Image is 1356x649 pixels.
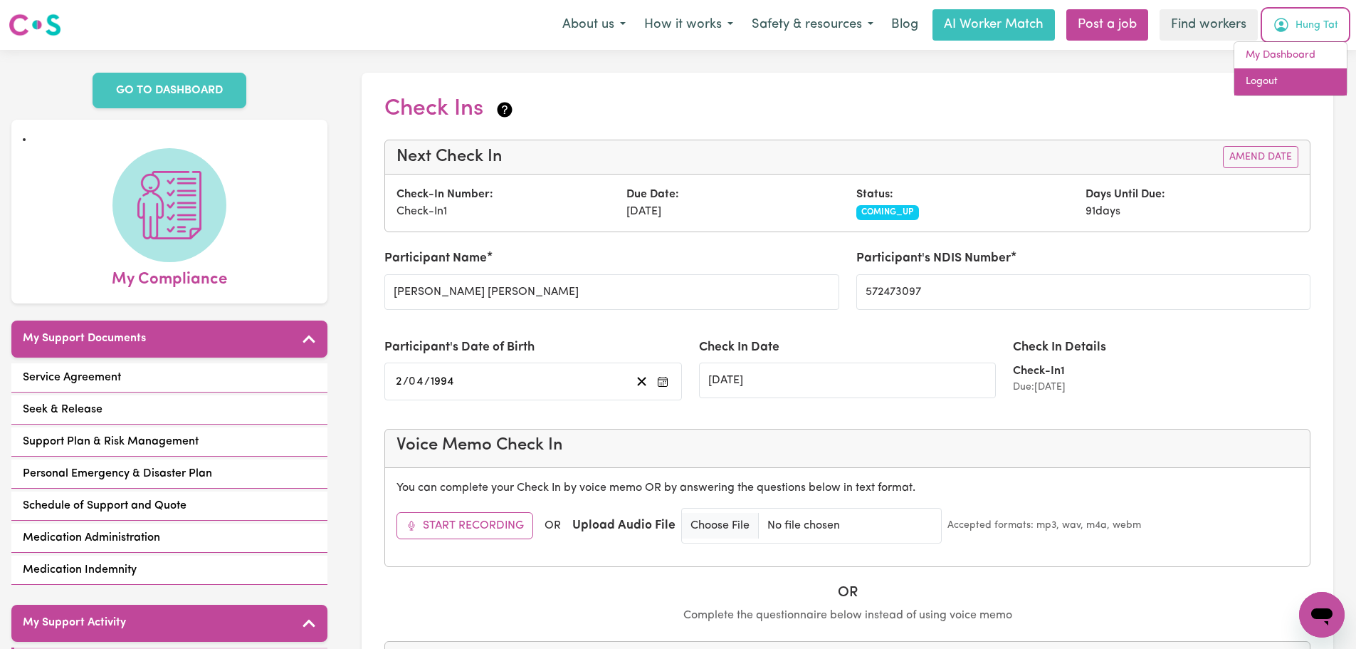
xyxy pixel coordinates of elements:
strong: Days Until Due: [1086,189,1165,200]
span: Service Agreement [23,369,121,386]
label: Participant Name [384,249,487,268]
div: Due: [DATE] [1013,380,1310,395]
img: Careseekers logo [9,12,61,38]
span: Medication Administration [23,529,160,546]
span: 0 [409,376,416,388]
div: My Account [1234,41,1347,96]
a: Seek & Release [11,395,327,425]
p: Complete the questionnaire below instead of using voice memo [384,607,1310,624]
p: You can complete your Check In by voice memo OR by answering the questions below in text format. [396,479,1298,497]
a: My Dashboard [1234,42,1347,69]
span: Medication Indemnity [23,561,137,578]
button: Safety & resources [742,10,883,40]
button: My Support Documents [11,321,327,358]
strong: Status: [856,189,893,200]
label: Check In Details [1013,338,1106,357]
button: How it works [635,10,742,40]
h2: Check Ins [384,95,515,123]
a: Service Agreement [11,363,327,393]
a: My Compliance [23,148,316,292]
a: AI Worker Match [932,9,1055,41]
a: Blog [883,9,927,41]
a: Careseekers logo [9,9,61,41]
div: Check-In 1 [388,186,618,220]
h5: My Support Activity [23,616,126,630]
input: -- [410,372,425,391]
a: Support Plan & Risk Management [11,427,327,457]
strong: Check-In Number: [396,189,493,200]
a: Medication Indemnity [11,556,327,585]
small: Accepted formats: mp3, wav, m4a, webm [947,518,1141,533]
strong: Check-In 1 [1013,365,1065,377]
label: Participant's Date of Birth [384,338,535,357]
span: Personal Emergency & Disaster Plan [23,465,212,482]
a: Schedule of Support and Quote [11,492,327,521]
label: Upload Audio File [572,516,676,535]
a: Medication Administration [11,524,327,553]
button: My Account [1263,10,1347,40]
input: ---- [430,372,455,391]
a: Logout [1234,68,1347,95]
label: Check In Date [699,338,779,357]
iframe: Button to launch messaging window [1299,592,1345,638]
h4: Voice Memo Check In [396,435,1298,456]
span: Hung Tat [1295,18,1338,33]
a: Personal Emergency & Disaster Plan [11,460,327,489]
span: My Compliance [112,262,227,292]
button: About us [553,10,635,40]
span: COMING_UP [856,205,920,219]
h5: My Support Documents [23,332,146,346]
div: [DATE] [618,186,848,220]
h4: Next Check In [396,147,503,167]
button: Amend Date [1223,146,1298,168]
a: GO TO DASHBOARD [93,73,246,108]
input: -- [395,372,403,391]
span: / [403,375,409,388]
button: My Support Activity [11,605,327,642]
span: OR [545,517,561,534]
a: Post a job [1066,9,1148,41]
span: Support Plan & Risk Management [23,433,199,450]
a: Find workers [1160,9,1258,41]
label: Participant's NDIS Number [856,249,1011,268]
div: 91 days [1077,186,1307,220]
span: / [424,375,430,388]
button: Start Recording [396,512,533,539]
span: Schedule of Support and Quote [23,497,186,514]
span: Seek & Release [23,401,103,418]
h5: OR [384,584,1310,601]
strong: Due Date: [626,189,679,200]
